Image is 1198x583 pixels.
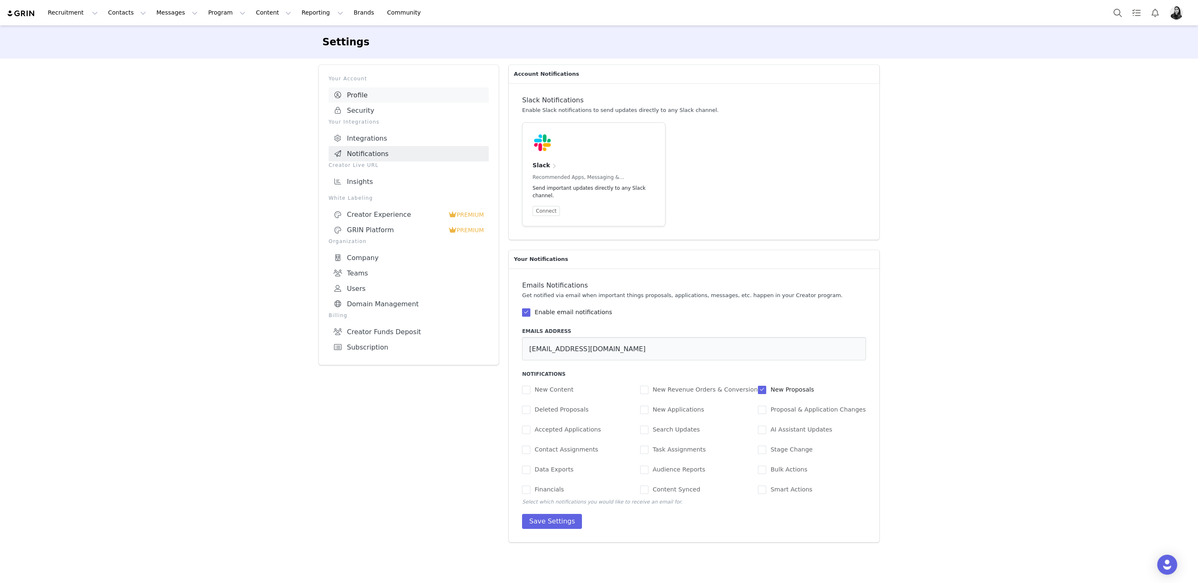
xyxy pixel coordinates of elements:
div: checkbox-group [522,380,866,500]
p: Send important updates directly to any Slack channel. [532,184,655,199]
a: Community [382,3,430,22]
button: Profile [1165,6,1191,20]
span: Data Exports [530,466,574,474]
span: Content Synced [649,486,700,494]
img: Slack [532,133,552,153]
span: Deleted Proposals [530,406,589,414]
p: Select which notifications you would like to receive an email for. [522,498,866,506]
p: Your Account [329,75,489,82]
a: Insights [329,174,489,189]
span: Account Notifications [514,70,579,78]
span: Enable email notifications [530,308,612,316]
p: Recommended Apps, Messaging & Communications [532,174,655,181]
p: White Labeling [329,194,489,202]
button: Connect [532,206,560,216]
button: Messages [151,3,203,22]
button: Search [1109,3,1127,22]
button: Content [251,3,296,22]
a: Subscription [329,340,489,355]
p: Creator Live URL [329,161,489,169]
p: Organization [329,238,489,245]
div: Open Intercom Messenger [1157,555,1177,575]
span: Your Notifications [514,255,568,263]
p: Your Integrations [329,118,489,126]
a: Domain Management [329,296,489,312]
span: Search Updates [649,426,700,434]
a: Company [329,250,489,265]
a: Users [329,281,489,296]
p: Get notified via email when important things proposals, applications, messages, etc. happen in yo... [522,291,866,300]
span: New Applications [649,406,704,414]
span: Task Assignments [649,446,706,454]
label: Emails Address [522,327,866,335]
img: grin logo [7,10,36,17]
div: Creator Experience [334,211,448,219]
span: PREMIUM [457,211,484,218]
span: New Content [530,386,573,394]
div: checkbox-group [522,308,866,318]
button: Reporting [297,3,348,22]
span: Bulk Actions [766,466,807,474]
h4: Slack [532,161,550,170]
span: Audience Reports [649,466,705,474]
span: Smart Actions [766,486,812,494]
span: New Proposals [766,386,814,394]
div: GRIN Platform [334,226,448,234]
img: 3988666f-b618-4335-b92d-0222703392cd.jpg [1170,6,1183,20]
span: New Revenue Orders & Conversions [649,386,761,394]
a: Creator Experience PREMIUM [329,207,489,222]
button: Program [203,3,250,22]
span: Financials [530,486,564,494]
a: Profile [329,87,489,103]
span: Proposal & Application Changes [766,406,866,414]
a: Security [329,103,489,118]
a: Brands [349,3,381,22]
a: Teams [329,265,489,281]
div: Slack Notifications [522,97,866,104]
span: PREMIUM [457,227,484,233]
button: Save Settings [522,514,582,529]
label: Notifications [522,370,866,378]
a: Notifications [329,146,489,161]
p: Billing [329,312,489,319]
span: Contact Assignments [530,446,598,454]
a: Creator Funds Deposit [329,324,489,340]
a: Integrations [329,131,489,146]
a: GRIN Platform PREMIUM [329,222,489,238]
span: Accepted Applications [530,426,601,434]
button: Notifications [1146,3,1164,22]
span: AI Assistant Updates [766,426,832,434]
span: Stage Change [766,446,812,454]
p: Enable Slack notifications to send updates directly to any Slack channel. [522,106,866,114]
button: Recruitment [43,3,103,22]
button: Contacts [103,3,151,22]
a: Tasks [1127,3,1146,22]
div: Emails Notifications [522,282,866,289]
